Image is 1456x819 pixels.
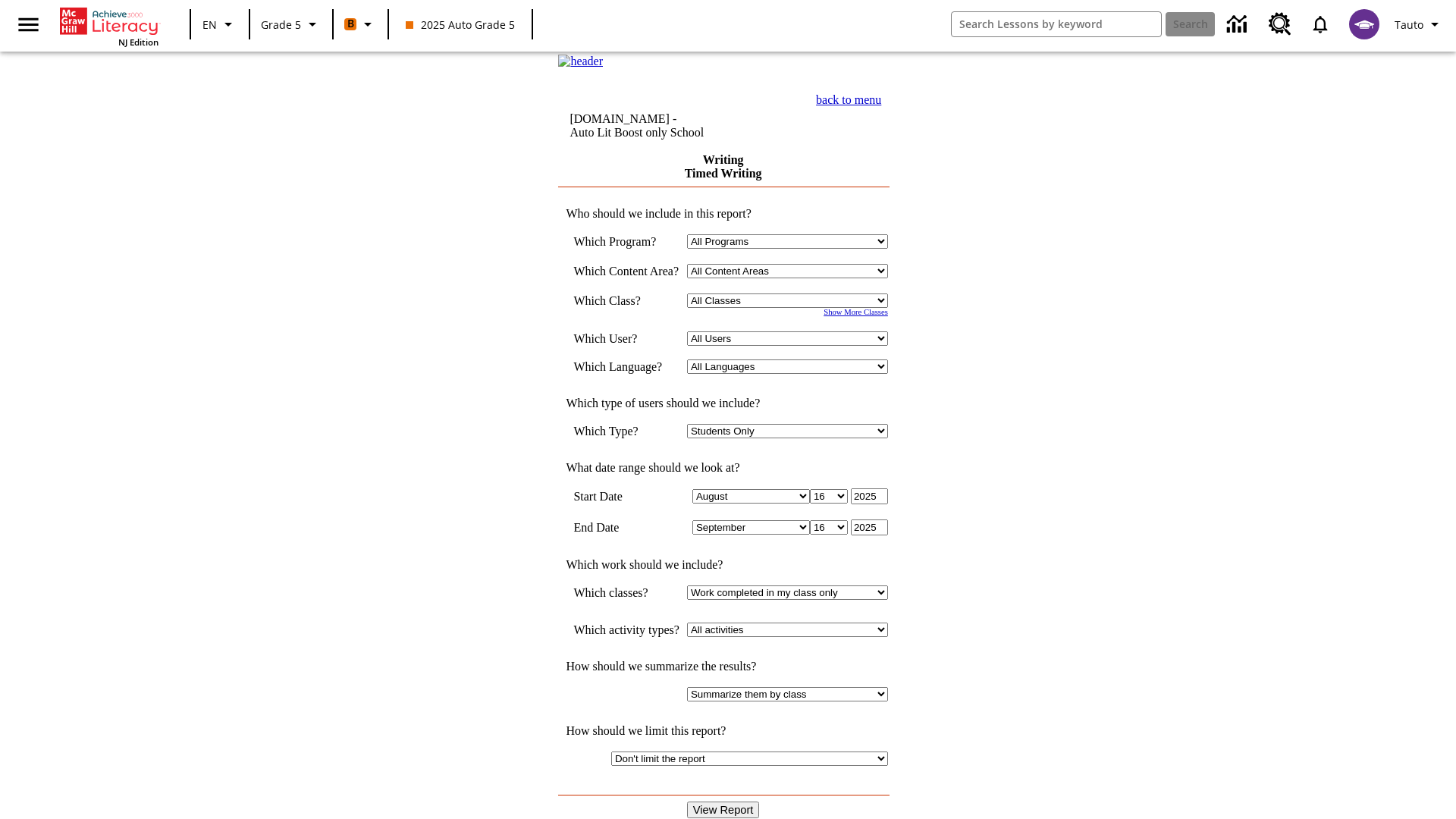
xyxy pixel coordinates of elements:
td: How should we summarize the results? [558,660,888,673]
td: Which work should we include? [558,558,888,572]
td: Which Language? [573,359,679,374]
input: View Report [687,802,760,818]
span: NJ Edition [118,36,158,48]
td: [DOMAIN_NAME] - [570,112,762,140]
td: How should we limit this report? [558,724,888,738]
nobr: Which Content Area? [573,265,679,278]
button: Select a new avatar [1340,5,1389,44]
div: Home [60,5,158,48]
button: Language: EN, Select a language [196,11,244,38]
td: Which Class? [573,293,679,308]
a: Resource Center, Will open in new tab [1260,4,1301,45]
td: End Date [573,519,679,535]
span: Grade 5 [261,17,301,33]
a: Writing Timed Writing [685,153,762,180]
td: Which Program? [573,234,679,249]
span: EN [202,17,217,33]
span: Tauto [1395,17,1423,33]
a: back to menu [816,93,881,106]
td: Which Type? [573,424,679,438]
a: Data Center [1218,4,1260,45]
td: Who should we include in this report? [558,207,888,221]
a: Show More Classes [824,308,888,316]
button: Profile/Settings [1389,11,1450,38]
td: What date range should we look at? [558,461,888,475]
button: Open side menu [6,2,51,47]
td: Which classes? [573,585,679,600]
img: avatar image [1349,9,1379,39]
button: Boost Class color is orange. Change class color [338,11,383,38]
td: Which User? [573,331,679,346]
td: Which activity types? [573,623,679,637]
a: Notifications [1301,5,1340,44]
td: Start Date [573,488,679,504]
nobr: Auto Lit Boost only School [570,126,704,139]
span: B [347,14,354,33]
button: Grade: Grade 5, Select a grade [255,11,328,38]
td: Which type of users should we include? [558,397,888,410]
input: search field [952,12,1161,36]
img: header [558,55,603,68]
span: 2025 Auto Grade 5 [406,17,515,33]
